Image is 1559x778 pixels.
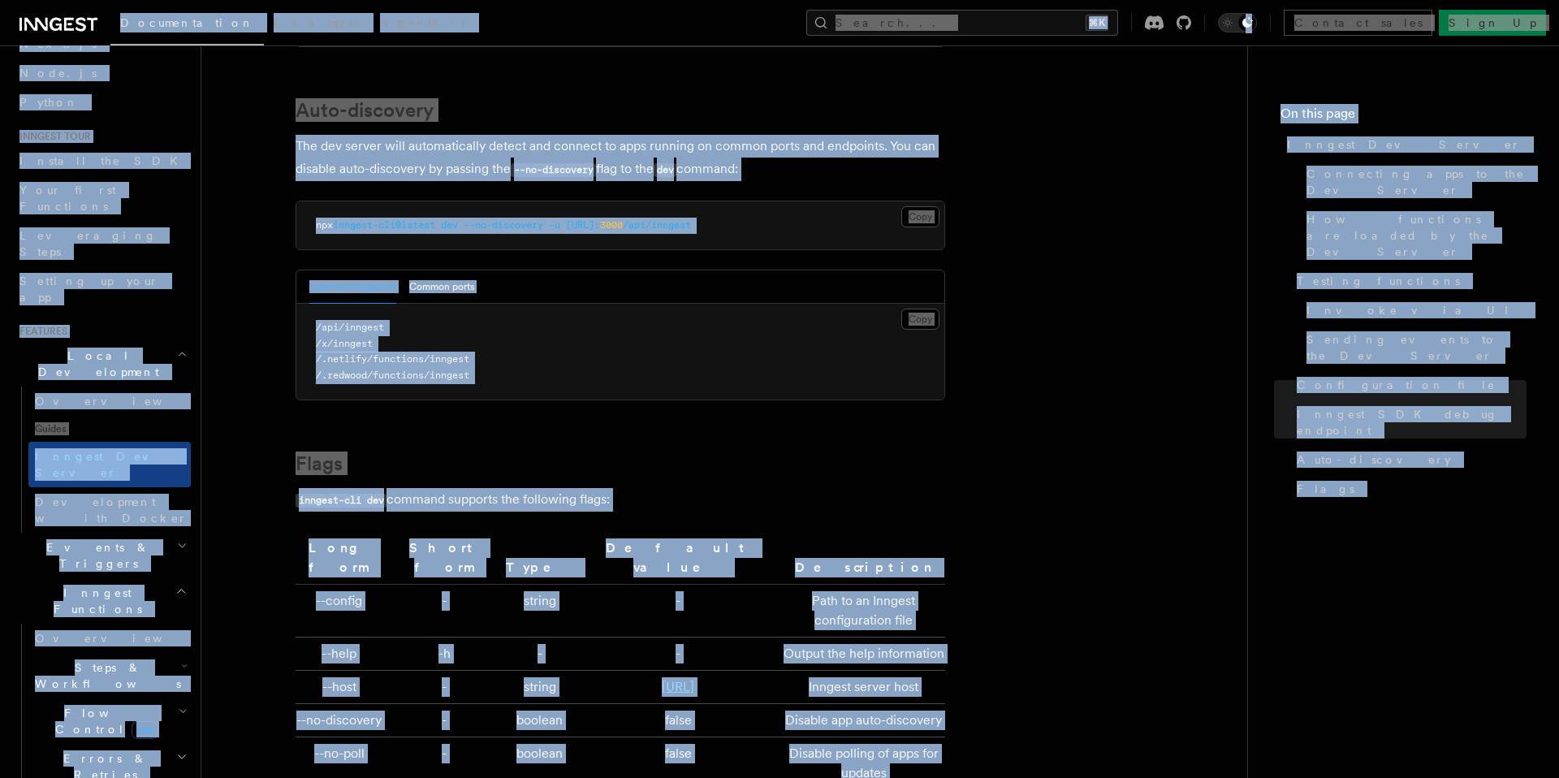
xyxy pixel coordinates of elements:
[296,135,945,181] p: The dev server will automatically detect and connect to apps running on common ports and endpoint...
[581,704,776,737] td: false
[1297,481,1354,497] span: Flags
[662,679,694,694] a: [URL]
[13,130,91,143] span: Inngest tour
[296,452,343,475] a: Flags
[581,585,776,638] td: -
[13,387,191,533] div: Local Development
[19,229,157,258] span: Leveraging Steps
[654,163,676,177] code: dev
[316,338,373,349] span: /x/inngest
[499,704,581,737] td: boolean
[390,704,499,737] td: -
[1306,302,1522,318] span: Invoke via UI
[28,387,191,416] a: Overview
[333,219,435,231] span: inngest-cli@latest
[600,219,623,231] span: 3000
[19,154,188,167] span: Install the SDK
[1290,474,1527,504] a: Flags
[1306,211,1527,260] span: How functions are loaded by the Dev Server
[1280,104,1527,130] h4: On this page
[19,274,159,304] span: Setting up your app
[776,671,945,704] td: Inngest server host
[296,704,390,737] td: --no-discovery
[309,270,396,304] button: Common endpoints
[35,495,188,525] span: Development with Docker
[499,638,581,671] td: -
[1086,15,1108,31] kbd: ⌘K
[566,219,600,231] span: [URL]:
[19,96,79,109] span: Python
[274,16,361,29] span: Examples
[441,219,458,231] span: dev
[13,325,67,338] span: Features
[499,585,581,638] td: string
[296,585,390,638] td: --config
[28,698,191,744] button: Flow Controlnew
[28,442,191,487] a: Inngest Dev Server
[296,494,387,508] code: inngest-cli dev
[296,671,390,704] td: --host
[309,540,369,575] strong: Long form
[35,450,174,479] span: Inngest Dev Server
[1300,325,1527,370] a: Sending events to the Dev Server
[316,322,384,333] span: /api/inngest
[506,560,574,575] strong: Type
[13,175,191,221] a: Your first Functions
[13,539,177,572] span: Events & Triggers
[549,219,560,231] span: -u
[390,671,499,704] td: -
[511,163,596,177] code: --no-discovery
[795,560,933,575] strong: Description
[1290,266,1527,296] a: Testing functions
[1287,136,1521,153] span: Inngest Dev Server
[28,659,181,692] span: Steps & Workflows
[28,653,191,698] button: Steps & Workflows
[776,585,945,638] td: Path to an Inngest configuration file
[409,270,474,304] button: Common ports
[28,624,191,653] a: Overview
[13,58,191,88] a: Node.js
[13,266,191,312] a: Setting up your app
[1300,159,1527,205] a: Connecting apps to the Dev Server
[13,221,191,266] a: Leveraging Steps
[390,638,499,671] td: -h
[1218,13,1257,32] button: Toggle dark mode
[1290,400,1527,445] a: Inngest SDK debug endpoint
[370,5,476,44] a: AgentKit
[28,487,191,533] a: Development with Docker
[1297,406,1527,439] span: Inngest SDK debug endpoint
[901,206,939,227] button: Copy
[1290,370,1527,400] a: Configuration file
[13,533,191,578] button: Events & Triggers
[13,88,191,117] a: Python
[35,632,202,645] span: Overview
[464,219,543,231] span: --no-discovery
[296,638,390,671] td: --help
[1306,166,1527,198] span: Connecting apps to the Dev Server
[776,704,945,737] td: Disable app auto-discovery
[28,416,191,442] span: Guides
[13,348,177,380] span: Local Development
[1439,10,1546,36] a: Sign Up
[1284,10,1432,36] a: Contact sales
[19,184,116,213] span: Your first Functions
[316,370,469,381] span: /.redwood/functions/inngest
[28,705,179,737] span: Flow Control
[776,638,945,671] td: Output the help information
[35,395,202,408] span: Overview
[13,146,191,175] a: Install the SDK
[13,578,191,624] button: Inngest Functions
[13,585,175,617] span: Inngest Functions
[1290,445,1527,474] a: Auto-discovery
[581,638,776,671] td: -
[316,353,469,365] span: /.netlify/functions/inngest
[1297,273,1460,289] span: Testing functions
[1306,331,1527,364] span: Sending events to the Dev Server
[296,488,945,512] p: command supports the following flags:
[19,67,97,80] span: Node.js
[1300,205,1527,266] a: How functions are loaded by the Dev Server
[390,585,499,638] td: -
[120,16,254,29] span: Documentation
[623,219,691,231] span: /api/inngest
[13,341,191,387] button: Local Development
